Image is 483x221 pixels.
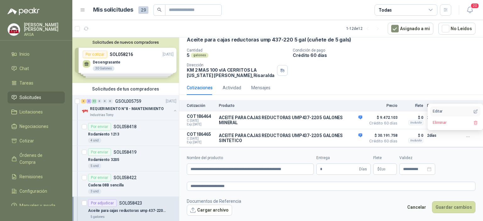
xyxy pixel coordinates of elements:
a: Por enviarSOL058419Rodamiento 32055 und [72,146,179,171]
div: Por enviar [88,174,111,181]
div: Cotizaciones [187,84,213,91]
span: Solicitudes [19,94,41,101]
p: Documentos de Referencia [187,198,241,205]
p: SOL058418 [114,124,136,129]
div: Por adjudicar [88,199,117,207]
p: Aceite para cajas reductoras ump 437-220 5 gal (cuñete de 5 gals) [187,36,351,43]
label: Validez [399,155,435,161]
span: 0 [380,167,386,171]
p: SOL058423 [119,201,142,205]
a: 3 2 11 0 0 0 GSOL005759[DATE] Company LogoREQUERIMIENTO N°8 - MANTENIMIENTOIndustrias Tomy [81,97,178,118]
div: 4 und [88,138,101,143]
span: Exp: [DATE] [187,123,215,126]
span: Negociaciones [19,123,48,130]
button: No Leídos [438,23,475,35]
a: Tareas [8,77,65,89]
a: Chat [8,63,65,75]
span: Remisiones [19,173,43,180]
span: Crédito 60 días [366,121,397,125]
p: Cotización [187,103,215,108]
a: Configuración [8,185,65,197]
a: Remisiones [8,171,65,183]
div: 0 [97,99,102,103]
a: Negociaciones [8,120,65,132]
p: 2 días [427,132,443,139]
a: Licitaciones [8,106,65,118]
span: 29 [138,6,148,14]
span: Chat [19,65,29,72]
div: Incluido [408,138,423,143]
p: KM 2 MAS 100 vIA CERRITOS LA [US_STATE] [PERSON_NAME] , Risaralda [187,67,275,78]
p: ARSA [24,33,65,36]
span: Inicio [19,51,30,58]
span: Exp: [DATE] [187,141,215,144]
button: Solicitudes de nuevos compradores [75,40,176,45]
div: Por enviar [88,148,111,156]
span: Órdenes de Compra [19,152,59,166]
p: ACEITE PARA CAJAS REDUCTORAS UMP437-220 5 GALONES SINTETICO [219,133,362,143]
button: Cancelar [404,201,430,213]
a: Solicitudes [8,91,65,103]
div: Todas [379,7,392,14]
p: REQUERIMIENTO N°8 - MANTENIMIENTO [90,106,164,112]
div: galones [191,53,208,58]
a: Por enviarSOL058418Rodamiento 12134 und [72,120,179,146]
h1: Mis solicitudes [93,5,133,14]
div: 0 [103,99,107,103]
label: Nombre del producto [187,155,314,161]
p: SOL058419 [114,150,136,154]
label: Entrega [316,155,371,161]
span: search [157,8,162,12]
div: Por enviar [88,123,111,130]
p: Entrega [427,103,443,108]
div: Incluido [408,120,423,125]
span: Licitaciones [19,108,43,115]
span: Cotizar [19,137,34,144]
p: Aceite para cajas reductoras ump 437-220 5 gal (cuñete de 5 gals) [88,208,166,214]
span: $ 9.472.103 [366,114,397,121]
span: ,00 [382,168,386,171]
div: Solicitudes de tus compradores [72,83,179,95]
p: Industrias Tomy [90,113,114,118]
p: 2 días [427,114,443,121]
div: 1 - 12 de 12 [346,24,383,34]
p: Crédito 60 días [293,52,480,58]
p: Precio [366,103,397,108]
p: Docs [447,103,459,108]
p: $ 0 [401,114,423,121]
button: Asignado a mi [388,23,433,35]
div: 2 [86,99,91,103]
span: Días [359,164,367,174]
p: $ 0 [401,132,423,139]
a: Inicio [8,48,65,60]
div: Mensajes [251,84,270,91]
div: 0 [108,99,113,103]
span: 20 [470,3,479,9]
p: [PERSON_NAME] [PERSON_NAME] [24,23,65,31]
p: Flete [401,103,423,108]
button: Eliminar [430,118,480,128]
label: Flete [373,155,397,161]
span: Manuales y ayuda [19,202,55,209]
p: Rodamiento 1213 [88,131,119,137]
span: Crédito 60 días [366,139,397,143]
a: Por enviarSOL058422Cadena 08B sencilla3 und [72,171,179,197]
div: 5 und [88,163,101,169]
a: Manuales y ayuda [8,200,65,212]
div: 3 und [88,189,101,194]
p: COT186465 [187,132,215,137]
span: $ [377,167,380,171]
span: $ 30.191.758 [366,132,397,139]
div: 3 [81,99,86,103]
p: Cantidad [187,48,288,52]
div: 5 galones [88,214,107,219]
p: Condición de pago [293,48,480,52]
p: Cadena 08B sencilla [88,182,124,188]
p: [DATE] [166,98,176,104]
p: $ 0,00 [373,163,397,175]
p: Dirección [187,63,275,67]
button: Guardar cambios [432,201,475,213]
img: Company Logo [8,24,20,36]
span: C: [DATE] [187,119,215,123]
img: Logo peakr [8,8,40,15]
